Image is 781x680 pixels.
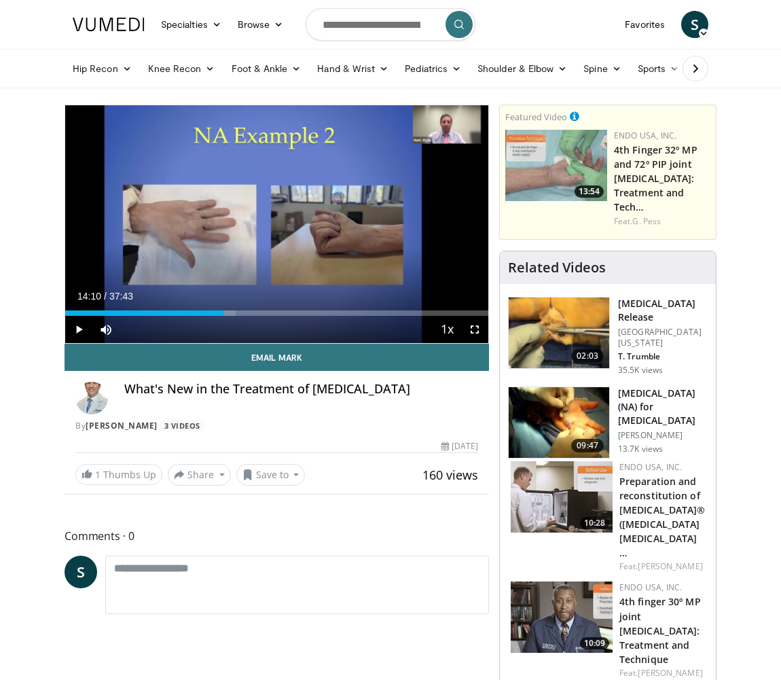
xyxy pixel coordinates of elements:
a: 3 Videos [160,420,204,431]
a: Favorites [617,11,673,38]
a: Endo USA, Inc. [619,461,682,473]
h3: [MEDICAL_DATA] (NA) for [MEDICAL_DATA] [618,387,708,427]
a: S [681,11,708,38]
a: Shoulder & Elbow [469,55,575,82]
button: Fullscreen [461,316,488,343]
div: Feat. [619,667,705,679]
a: Foot & Ankle [223,55,310,82]
p: T. Trumble [618,351,708,362]
h4: Related Videos [508,260,606,276]
img: df76da42-88e9-456c-9474-e630a7cc5d98.150x105_q85_crop-smart_upscale.jpg [505,130,607,201]
p: 13.7K views [618,444,663,454]
a: 09:47 [MEDICAL_DATA] (NA) for [MEDICAL_DATA] [PERSON_NAME] 13.7K views [508,387,708,459]
p: [GEOGRAPHIC_DATA][US_STATE] [618,327,708,348]
a: Endo USA, Inc. [614,130,676,141]
a: S [65,556,97,588]
span: 13:54 [575,185,604,198]
div: By [75,420,478,432]
a: Specialties [153,11,230,38]
a: Spine [575,55,629,82]
a: Preparation and reconstitution of [MEDICAL_DATA]® ([MEDICAL_DATA] [MEDICAL_DATA] … [619,475,706,560]
a: 10:09 [511,581,613,653]
a: 02:03 [MEDICAL_DATA] Release [GEOGRAPHIC_DATA][US_STATE] T. Trumble 35.5K views [508,297,708,376]
span: 14:10 [77,291,101,302]
div: Feat. [614,215,710,228]
a: [PERSON_NAME] [638,560,702,572]
div: Feat. [619,560,706,573]
div: [DATE] [441,440,478,452]
video-js: Video Player [65,105,488,343]
img: 8065f212-d011-4f4d-b273-cea272d03683.150x105_q85_crop-smart_upscale.jpg [511,581,613,653]
div: Progress Bar [65,310,488,316]
span: 02:03 [571,349,604,363]
a: 4th Finger 32º MP and 72º PIP joint [MEDICAL_DATA]: Treatment and Tech… [614,143,697,213]
img: 38790_0000_3.png.150x105_q85_crop-smart_upscale.jpg [509,298,609,368]
a: Browse [230,11,292,38]
a: Sports [630,55,688,82]
span: 10:09 [580,637,609,649]
span: 37:43 [109,291,133,302]
a: Email Mark [65,344,489,371]
img: VuMedi Logo [73,18,145,31]
a: G. Pess [632,215,661,227]
a: Knee Recon [140,55,223,82]
button: Share [168,464,231,486]
a: Pediatrics [397,55,469,82]
h3: [MEDICAL_DATA] Release [618,297,708,324]
a: 1 Thumbs Up [75,464,162,485]
p: [PERSON_NAME] [618,430,708,441]
button: Play [65,316,92,343]
a: 4th finger 30º MP joint [MEDICAL_DATA]: Treatment and Technique [619,595,701,665]
a: Hip Recon [65,55,140,82]
button: Save to [236,464,306,486]
span: 1 [95,468,101,481]
span: 160 views [422,467,478,483]
input: Search topics, interventions [306,8,475,41]
a: [PERSON_NAME] [86,420,158,431]
small: Featured Video [505,111,567,123]
span: 10:28 [580,517,609,529]
a: Endo USA, Inc. [619,581,682,593]
p: 35.5K views [618,365,663,376]
a: Hand & Wrist [309,55,397,82]
span: / [104,291,107,302]
a: 10:28 [511,461,613,533]
h4: What's New in the Treatment of [MEDICAL_DATA] [124,382,478,397]
img: Avatar [75,382,108,414]
button: Mute [92,316,120,343]
a: [PERSON_NAME] [638,667,702,679]
a: 13:54 [505,130,607,201]
button: Playback Rate [434,316,461,343]
span: 09:47 [571,439,604,452]
span: Comments 0 [65,527,489,545]
img: atik_3.png.150x105_q85_crop-smart_upscale.jpg [509,387,609,458]
img: ab89541e-13d0-49f0-812b-38e61ef681fd.150x105_q85_crop-smart_upscale.jpg [511,461,613,533]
